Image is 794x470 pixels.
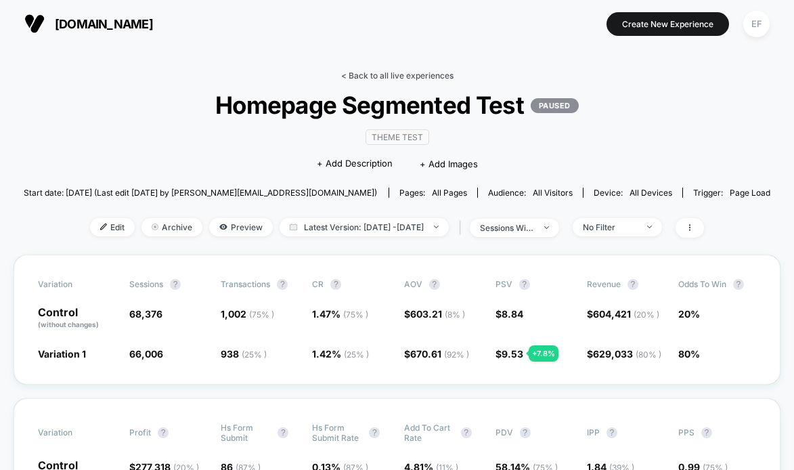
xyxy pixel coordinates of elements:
[461,427,472,438] button: ?
[330,279,341,290] button: ?
[38,279,112,290] span: Variation
[429,279,440,290] button: ?
[410,348,469,360] span: 670.61
[404,423,454,443] span: Add To Cart Rate
[410,308,465,320] span: 603.21
[242,349,267,360] span: ( 25 % )
[129,348,163,360] span: 66,006
[38,423,112,443] span: Variation
[456,218,470,238] span: |
[24,188,377,198] span: Start date: [DATE] (Last edit [DATE] by [PERSON_NAME][EMAIL_ADDRESS][DOMAIN_NAME])
[312,308,368,320] span: 1.47 %
[627,279,638,290] button: ?
[495,279,512,289] span: PSV
[404,308,465,320] span: $
[583,188,682,198] span: Device:
[444,349,469,360] span: ( 92 % )
[344,349,369,360] span: ( 25 % )
[129,279,163,289] span: Sessions
[221,423,271,443] span: Hs Form Submit
[480,223,534,233] div: sessions with impression
[634,309,659,320] span: ( 20 % )
[502,308,523,320] span: 8.84
[38,307,116,330] p: Control
[249,309,274,320] span: ( 75 % )
[488,188,573,198] div: Audience:
[593,308,659,320] span: 604,421
[606,12,729,36] button: Create New Experience
[743,11,770,37] div: EF
[221,308,274,320] span: 1,002
[587,308,659,320] span: $
[495,348,523,360] span: $
[280,218,449,236] span: Latest Version: [DATE] - [DATE]
[404,348,469,360] span: $
[317,157,393,171] span: + Add Description
[366,129,429,145] span: Theme Test
[502,348,523,360] span: 9.53
[55,17,153,31] span: [DOMAIN_NAME]
[593,348,661,360] span: 629,033
[100,223,107,230] img: edit
[129,308,162,320] span: 68,376
[678,348,700,360] span: 80%
[432,188,467,198] span: all pages
[399,188,467,198] div: Pages:
[61,91,733,119] span: Homepage Segmented Test
[141,218,202,236] span: Archive
[434,226,439,228] img: end
[369,427,380,438] button: ?
[636,349,661,360] span: ( 80 % )
[606,427,617,438] button: ?
[529,345,558,362] div: + 7.8 %
[587,279,621,289] span: Revenue
[277,279,288,290] button: ?
[693,188,770,198] div: Trigger:
[647,226,652,228] img: end
[24,14,45,34] img: Visually logo
[678,308,700,320] span: 20%
[587,348,661,360] span: $
[583,222,637,232] div: No Filter
[312,279,324,289] span: CR
[209,218,273,236] span: Preview
[519,279,530,290] button: ?
[38,348,86,360] span: Variation 1
[278,427,288,438] button: ?
[38,320,99,328] span: (without changes)
[170,279,181,290] button: ?
[404,279,422,289] span: AOV
[544,226,549,229] img: end
[158,427,169,438] button: ?
[445,309,465,320] span: ( 8 % )
[129,427,151,437] span: Profit
[312,348,369,360] span: 1.42 %
[733,279,744,290] button: ?
[701,427,712,438] button: ?
[739,10,774,38] button: EF
[678,427,694,437] span: PPS
[221,348,267,360] span: 938
[495,427,513,437] span: PDV
[587,427,600,437] span: IPP
[630,188,672,198] span: all devices
[533,188,573,198] span: All Visitors
[520,427,531,438] button: ?
[312,423,362,443] span: Hs Form Submit Rate
[20,13,157,35] button: [DOMAIN_NAME]
[90,218,135,236] span: Edit
[290,223,297,230] img: calendar
[531,98,579,113] p: PAUSED
[152,223,158,230] img: end
[221,279,270,289] span: Transactions
[730,188,770,198] span: Page Load
[343,309,368,320] span: ( 75 % )
[495,308,523,320] span: $
[341,70,454,81] a: < Back to all live experiences
[678,279,753,290] span: Odds to Win
[420,158,478,169] span: + Add Images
